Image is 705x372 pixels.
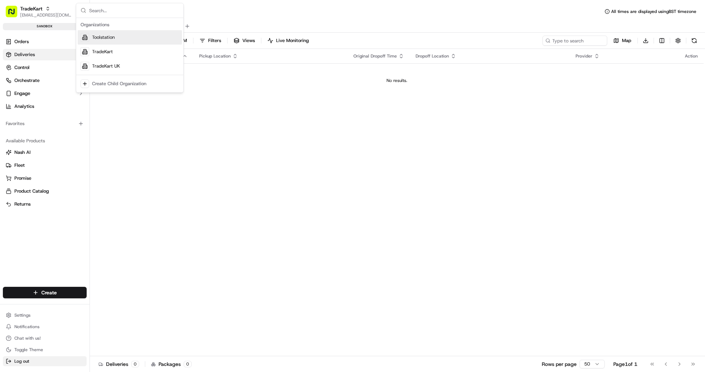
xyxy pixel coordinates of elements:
span: Map [622,37,631,44]
a: 💻API Documentation [58,101,118,114]
span: Analytics [14,103,34,110]
button: Toggle Theme [3,345,87,355]
span: Control [14,64,29,71]
div: 0 [184,361,192,367]
div: Suggestions [76,18,183,92]
button: Fleet [3,160,87,171]
span: Pylon [72,122,87,127]
div: Deliveries [99,360,139,368]
div: No results. [93,78,701,83]
button: Settings [3,310,87,320]
span: Returns [14,201,31,207]
p: Rows per page [542,360,577,368]
span: Live Monitoring [276,37,309,44]
span: Dropoff Location [416,53,449,59]
input: Search... [89,3,179,18]
button: Notifications [3,322,87,332]
span: Engage [14,90,30,97]
span: Pickup Location [199,53,231,59]
button: Start new chat [122,71,131,79]
a: Deliveries [3,49,87,60]
button: Engage [3,88,87,99]
div: Create Child Organization [92,81,146,87]
a: 📗Knowledge Base [4,101,58,114]
span: Chat with us! [14,335,41,341]
p: Welcome 👋 [7,29,131,40]
a: Product Catalog [6,188,84,194]
img: Nash [7,7,22,22]
span: Nash AI [14,149,31,156]
div: 📗 [7,105,13,111]
span: Settings [14,312,31,318]
span: Views [242,37,255,44]
span: Log out [14,358,29,364]
span: TradeKart UK [92,63,120,69]
input: Got a question? Start typing here... [19,46,129,54]
div: Page 1 of 1 [613,360,637,368]
button: Views [230,36,258,46]
a: Fleet [6,162,84,169]
div: We're available if you need us! [24,76,91,82]
span: Deliveries [14,51,35,58]
a: Promise [6,175,84,182]
button: Control [3,62,87,73]
button: Promise [3,173,87,184]
span: Knowledge Base [14,104,55,111]
span: Orchestrate [14,77,40,84]
span: All times are displayed using BST timezone [611,9,696,14]
button: Nash AI [3,147,87,158]
a: Orders [3,36,87,47]
button: [EMAIL_ADDRESS][DOMAIN_NAME] [20,12,72,18]
div: Available Products [3,135,87,147]
span: TradeKart [92,49,113,55]
div: Action [685,53,698,59]
button: TradeKart[EMAIL_ADDRESS][DOMAIN_NAME] [3,3,74,20]
a: Returns [6,201,84,207]
span: Toolstation [92,34,115,41]
span: Product Catalog [14,188,49,194]
button: Orchestrate [3,75,87,86]
button: Map [610,36,635,46]
div: 0 [131,361,139,367]
img: 1736555255976-a54dd68f-1ca7-489b-9aae-adbdc363a1c4 [7,69,20,82]
button: Returns [3,198,87,210]
button: Log out [3,356,87,366]
button: Refresh [689,36,699,46]
span: Provider [576,53,592,59]
span: Orders [14,38,29,45]
span: Fleet [14,162,25,169]
span: Create [41,289,57,296]
button: Chat with us! [3,333,87,343]
input: Type to search [543,36,607,46]
span: Promise [14,175,31,182]
span: Filters [208,37,221,44]
a: Nash AI [6,149,84,156]
button: Filters [196,36,224,46]
button: Live Monitoring [264,36,312,46]
span: Original Dropoff Time [353,53,397,59]
span: Toggle Theme [14,347,43,353]
button: TradeKart [20,5,42,12]
div: Organizations [78,19,182,30]
span: Notifications [14,324,40,330]
div: sandbox [3,23,87,30]
div: Start new chat [24,69,118,76]
a: Powered byPylon [51,121,87,127]
div: 💻 [61,105,67,111]
button: Create [3,287,87,298]
div: Packages [151,360,192,368]
a: Analytics [3,101,87,112]
button: Product Catalog [3,185,87,197]
span: API Documentation [68,104,115,111]
div: Favorites [3,118,87,129]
